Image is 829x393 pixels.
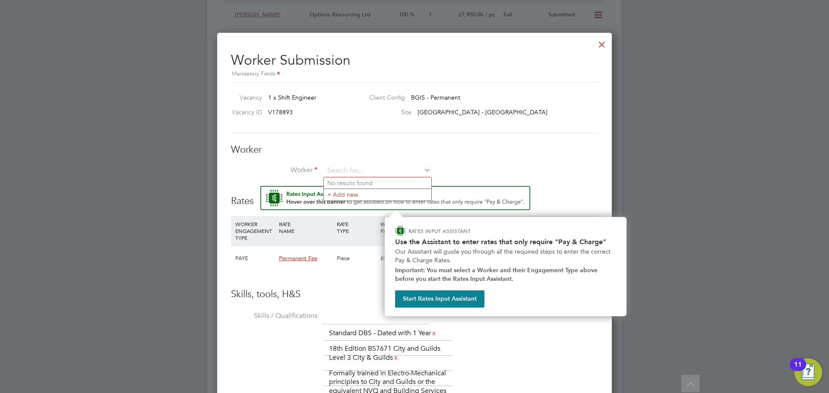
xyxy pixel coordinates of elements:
li: No results found [324,177,431,189]
label: Worker [231,166,317,175]
div: PAYE [233,246,277,271]
button: Rate Assistant [260,186,530,210]
label: Vacancy ID [228,108,262,116]
input: Search for... [324,164,431,177]
button: Start Rates Input Assistant [395,290,484,308]
strong: Important: You must select a Worker and their Engagement Type above before you start the Rates In... [395,267,599,283]
a: x [393,352,399,363]
h3: Rates [231,186,598,208]
li: + Add new [324,189,431,200]
span: V178893 [268,108,293,116]
div: 11 [794,365,802,376]
h3: Skills, tools, H&S [231,288,598,301]
li: 18th Edition BS7671 City and Guilds Level 3 City & Guilds [326,343,451,364]
div: HOLIDAY PAY [422,216,465,239]
h2: Worker Submission [231,45,598,79]
span: BGIS - Permanent [411,94,460,101]
span: [GEOGRAPHIC_DATA] - [GEOGRAPHIC_DATA] [418,108,547,116]
label: Site [362,108,411,116]
div: WORKER PAY RATE [378,216,422,239]
div: RATE TYPE [335,216,378,239]
button: Open Resource Center, 11 new notifications [794,358,822,386]
span: 1 x Shift Engineer [268,94,316,101]
div: AGENCY CHARGE RATE [552,216,596,245]
p: RATES INPUT ASSISTANT [408,227,517,235]
div: Mandatory Fields [231,69,598,79]
label: Skills / Qualifications [231,311,317,321]
h2: Use the Assistant to enter rates that only require "Pay & Charge" [395,238,616,246]
span: Permanent Fee [279,255,317,262]
label: Client Config [362,94,405,101]
a: x [431,327,437,339]
h3: Worker [231,144,598,156]
p: Our Assistant will guide you through all the required steps to enter the correct Pay & Charge Rates. [395,248,616,264]
div: Piece [335,246,378,271]
div: WORKER ENGAGEMENT TYPE [233,216,277,245]
div: EMPLOYER COST [465,216,509,239]
div: AGENCY MARKUP [509,216,552,239]
li: Standard DBS - Dated with 1 Year [326,327,440,339]
div: £0.00 [378,246,422,271]
div: How to input Rates that only require Pay & Charge [385,217,626,316]
label: Vacancy [228,94,262,101]
img: ENGAGE Assistant Icon [395,226,405,236]
div: RATE NAME [277,216,335,239]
